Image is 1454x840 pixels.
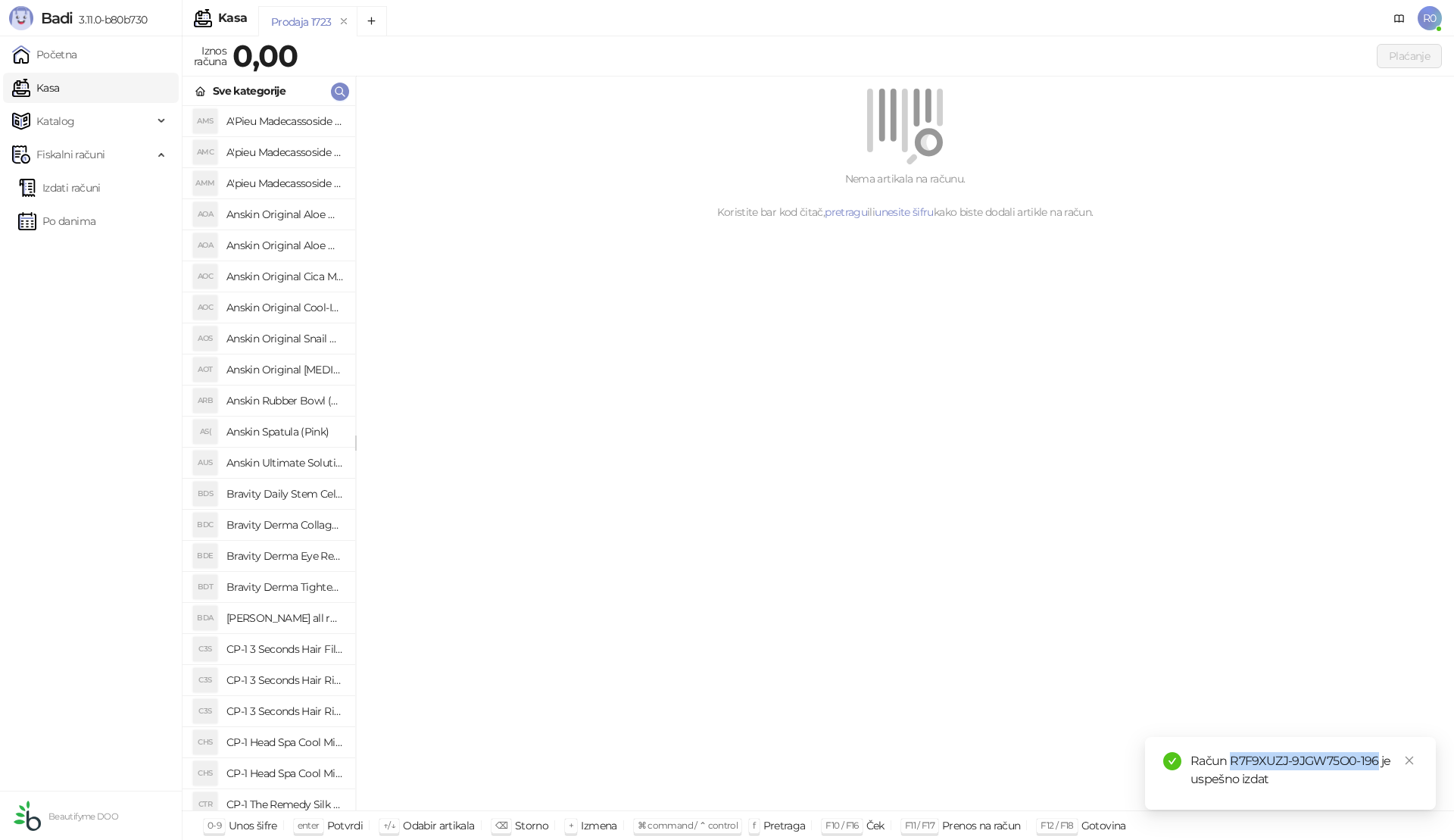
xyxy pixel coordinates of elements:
span: 0-9 [207,820,221,831]
h4: CP-1 Head Spa Cool Mint Shampoo [226,761,343,785]
h4: Anskin Original Cica Modeling Mask 240g [226,264,343,289]
div: BDT [193,575,217,599]
a: Dokumentacija [1387,6,1412,30]
a: pretragu [825,205,867,219]
a: Kasa [12,73,59,103]
span: ↑/↓ [383,820,395,831]
h4: A'pieu Madecassoside Moisture Gel Cream [226,171,343,195]
span: Fiskalni računi [36,139,105,170]
div: AS( [193,420,217,444]
h4: CP-1 Head Spa Cool Mint Shampoo [226,730,343,754]
div: AUS [193,451,217,475]
a: Izdati računi [18,173,101,203]
h4: Anskin Rubber Bowl (Pink) [226,389,343,413]
div: Iznos računa [191,41,229,71]
div: grid [183,106,355,810]
div: Pretraga [763,816,806,835]
div: Prenos na račun [942,816,1020,835]
span: f [753,820,755,831]
button: Add tab [357,6,387,36]
div: Izmena [581,816,616,835]
div: Potvrdi [327,816,363,835]
h4: CP-1 The Remedy Silk Essence [226,792,343,817]
div: C3S [193,637,217,661]
div: AMS [193,109,217,133]
span: F10 / F16 [825,820,858,831]
h4: Anskin Spatula (Pink) [226,420,343,444]
span: R0 [1418,6,1442,30]
strong: 0,00 [232,37,298,74]
div: AOS [193,326,217,351]
h4: CP-1 3 Seconds Hair Ringer Hair Fill-up Ampoule [226,668,343,692]
div: Ček [866,816,885,835]
div: AOC [193,295,217,320]
span: ⌘ command / ⌃ control [638,820,738,831]
h4: Bravity Derma Eye Repair Ampoule [226,544,343,568]
div: Kasa [218,12,247,24]
div: AOT [193,358,217,382]
a: Close [1401,752,1418,769]
div: BDS [193,482,217,506]
div: Gotovina [1081,816,1126,835]
h4: A'pieu Madecassoside Cream 2X [226,140,343,164]
div: CTR [193,792,217,817]
a: Po danima [18,206,95,236]
span: ⌫ [495,820,507,831]
span: F11 / F17 [905,820,934,831]
h4: CP-1 3 Seconds Hair Ringer Hair Fill-up Ampoule [226,699,343,723]
div: BDC [193,513,217,537]
div: Odabir artikala [403,816,474,835]
span: F12 / F18 [1041,820,1073,831]
span: check-circle [1163,752,1181,770]
h4: Anskin Original Snail Modeling Mask 1kg [226,326,343,351]
h4: Anskin Ultimate Solution Modeling Activator 1000ml [226,451,343,475]
h4: Anskin Original Aloe Modeling Mask 1kg [226,233,343,258]
span: Badi [41,9,73,27]
h4: Anskin Original [MEDICAL_DATA] Modeling Mask 240g [226,358,343,382]
div: CHS [193,730,217,754]
h4: Bravity Derma Collagen Eye Cream [226,513,343,537]
button: remove [334,15,354,28]
span: close [1404,755,1415,766]
a: Početna [12,39,77,70]
h4: Bravity Derma Tightening Neck Ampoule [226,575,343,599]
span: enter [298,820,320,831]
div: C3S [193,668,217,692]
span: Katalog [36,106,75,136]
div: Račun R7F9XUZJ-9JGW75O0-196 je uspešno izdat [1190,752,1418,788]
h4: CP-1 3 Seconds Hair Fill-up Waterpack [226,637,343,661]
button: Plaćanje [1377,44,1442,68]
img: Logo [9,6,33,30]
h4: Anskin Original Cool-Ice Modeling Mask 1kg [226,295,343,320]
div: BDA [193,606,217,630]
h4: Anskin Original Aloe Modeling Mask (Refill) 240g [226,202,343,226]
div: ARB [193,389,217,413]
a: unesite šifru [875,205,934,219]
div: Unos šifre [229,816,277,835]
div: AOA [193,202,217,226]
div: BDE [193,544,217,568]
span: + [569,820,573,831]
div: AOC [193,264,217,289]
div: Nema artikala na računu. Koristite bar kod čitač, ili kako biste dodali artikle na račun. [374,170,1436,220]
div: Sve kategorije [213,83,285,99]
div: AMM [193,171,217,195]
h4: A'Pieu Madecassoside Sleeping Mask [226,109,343,133]
div: Prodaja 1723 [271,14,331,30]
h4: [PERSON_NAME] all round modeling powder [226,606,343,630]
h4: Bravity Daily Stem Cell Sleeping Pack [226,482,343,506]
div: C3S [193,699,217,723]
div: AOA [193,233,217,258]
img: 64x64-companyLogo-432ed541-86f2-4000-a6d6-137676e77c9d.png [12,801,42,831]
small: Beautifyme DOO [48,811,118,822]
span: 3.11.0-b80b730 [73,13,147,27]
div: AMC [193,140,217,164]
div: CHS [193,761,217,785]
div: Storno [515,816,548,835]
